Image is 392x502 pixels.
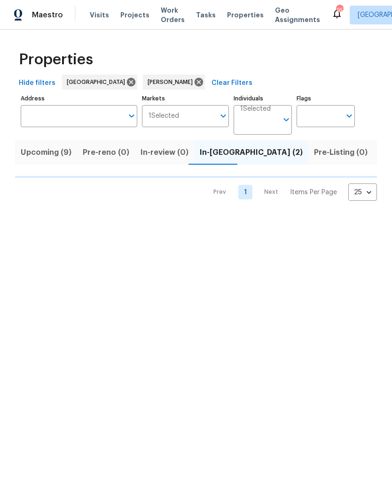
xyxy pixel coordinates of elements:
[21,146,71,159] span: Upcoming (9)
[290,188,337,197] p: Items Per Page
[212,77,252,89] span: Clear Filters
[120,10,149,20] span: Projects
[19,55,93,64] span: Properties
[149,112,179,120] span: 1 Selected
[32,10,63,20] span: Maestro
[297,96,355,101] label: Flags
[240,105,271,113] span: 1 Selected
[90,10,109,20] span: Visits
[234,96,292,101] label: Individuals
[204,183,377,201] nav: Pagination Navigation
[348,180,377,205] div: 25
[143,75,205,90] div: [PERSON_NAME]
[19,77,55,89] span: Hide filters
[275,6,320,24] span: Geo Assignments
[280,113,293,126] button: Open
[314,146,368,159] span: Pre-Listing (0)
[141,146,188,159] span: In-review (0)
[161,6,185,24] span: Work Orders
[142,96,229,101] label: Markets
[200,146,303,159] span: In-[GEOGRAPHIC_DATA] (2)
[21,96,137,101] label: Address
[148,77,196,87] span: [PERSON_NAME]
[83,146,129,159] span: Pre-reno (0)
[196,12,216,18] span: Tasks
[62,75,137,90] div: [GEOGRAPHIC_DATA]
[238,185,252,199] a: Goto page 1
[125,109,138,122] button: Open
[208,75,256,92] button: Clear Filters
[336,6,343,15] div: 16
[227,10,264,20] span: Properties
[15,75,59,92] button: Hide filters
[67,77,129,87] span: [GEOGRAPHIC_DATA]
[343,109,356,122] button: Open
[217,109,230,122] button: Open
